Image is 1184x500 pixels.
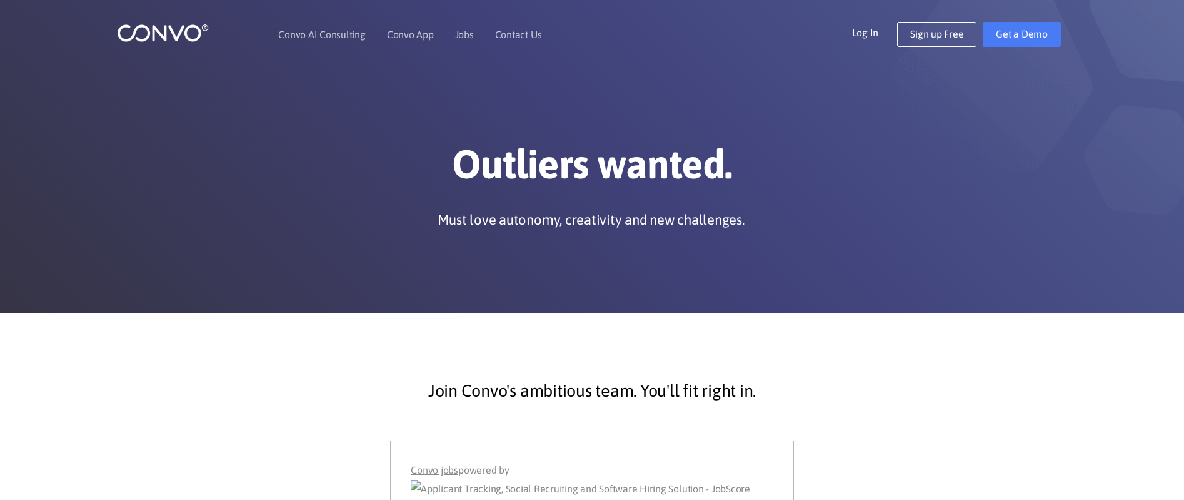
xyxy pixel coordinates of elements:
img: logo_1.png [117,23,209,43]
a: Convo jobs [411,461,458,480]
img: Applicant Tracking, Social Recruiting and Software Hiring Solution - JobScore [411,480,750,499]
div: powered by [411,461,773,499]
p: Must love autonomy, creativity and new challenges. [438,210,745,229]
a: Convo AI Consulting [278,29,365,39]
a: Jobs [455,29,474,39]
a: Contact Us [495,29,542,39]
p: Join Convo's ambitious team. You'll fit right in. [254,375,930,407]
h1: Outliers wanted. [245,140,939,198]
a: Log In [852,22,898,42]
a: Convo App [387,29,434,39]
a: Sign up Free [897,22,976,47]
a: Get a Demo [983,22,1061,47]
